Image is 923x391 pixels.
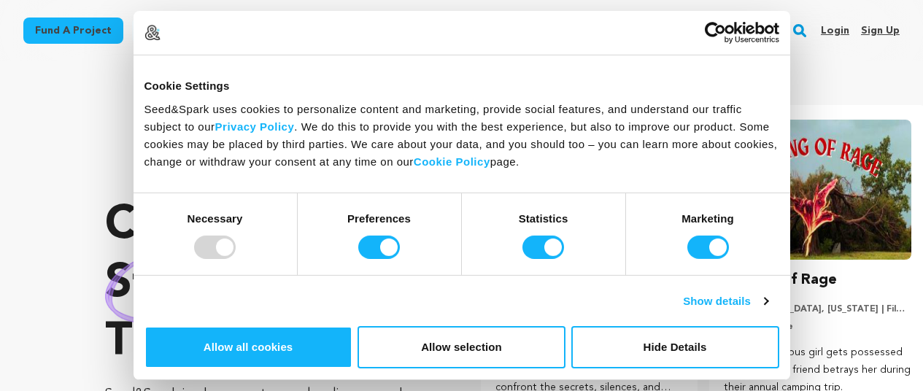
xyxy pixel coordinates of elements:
a: Privacy Policy [215,120,295,132]
a: Cookie Policy [414,155,490,167]
p: Crowdfunding that . [105,197,422,372]
img: hand sketched image [105,245,259,325]
a: Show details [683,293,768,310]
p: Horror, Nature [724,321,911,333]
strong: Preferences [347,212,411,224]
strong: Statistics [519,212,568,224]
img: logo [144,25,161,41]
p: [GEOGRAPHIC_DATA], [US_STATE] | Film Short [724,303,911,315]
strong: Necessary [188,212,243,224]
button: Allow all cookies [144,326,352,368]
div: Seed&Spark uses cookies to personalize content and marketing, provide social features, and unders... [144,100,779,170]
div: Cookie Settings [144,77,779,95]
a: Fund a project [23,18,123,44]
button: Hide Details [571,326,779,368]
a: Start a project [132,18,236,44]
a: Sign up [861,19,900,42]
img: Coming of Rage image [724,120,911,260]
strong: Marketing [681,212,734,224]
a: Usercentrics Cookiebot - opens in a new window [652,22,779,44]
button: Allow selection [358,326,565,368]
a: Login [821,19,849,42]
